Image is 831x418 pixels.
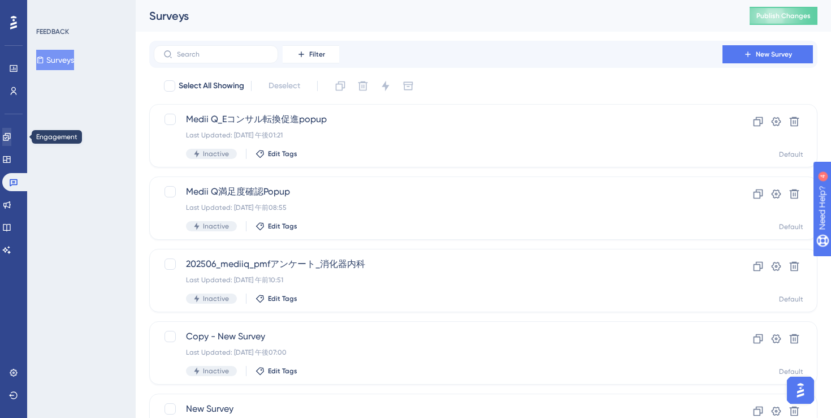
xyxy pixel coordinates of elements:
[309,50,325,59] span: Filter
[177,50,269,58] input: Search
[186,113,690,126] span: Medii Q_Eコンサル転換促進popup
[203,367,229,376] span: Inactive
[179,79,244,93] span: Select All Showing
[203,222,229,231] span: Inactive
[268,222,297,231] span: Edit Tags
[258,76,310,96] button: Deselect
[756,11,811,20] span: Publish Changes
[256,367,297,376] button: Edit Tags
[186,330,690,343] span: Copy - New Survey
[149,8,721,24] div: Surveys
[27,3,71,16] span: Need Help?
[269,79,300,93] span: Deselect
[779,222,803,231] div: Default
[256,149,297,158] button: Edit Tags
[779,295,803,304] div: Default
[283,45,339,63] button: Filter
[186,203,690,212] div: Last Updated: [DATE] 午前08:55
[268,149,297,158] span: Edit Tags
[268,294,297,303] span: Edit Tags
[36,27,69,36] div: FEEDBACK
[203,294,229,303] span: Inactive
[784,373,817,407] iframe: UserGuiding AI Assistant Launcher
[203,149,229,158] span: Inactive
[186,348,690,357] div: Last Updated: [DATE] 午後07:00
[186,257,690,271] span: 202506_mediiq_pmfアンケート_消化器内科
[722,45,813,63] button: New Survey
[186,275,690,285] div: Last Updated: [DATE] 午前10:51
[79,6,82,15] div: 4
[750,7,817,25] button: Publish Changes
[186,185,690,199] span: Medii Q満足度確認Popup
[256,294,297,303] button: Edit Tags
[36,50,74,70] button: Surveys
[268,367,297,376] span: Edit Tags
[256,222,297,231] button: Edit Tags
[186,131,690,140] div: Last Updated: [DATE] 午後01:21
[186,402,690,416] span: New Survey
[779,150,803,159] div: Default
[779,367,803,376] div: Default
[756,50,792,59] span: New Survey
